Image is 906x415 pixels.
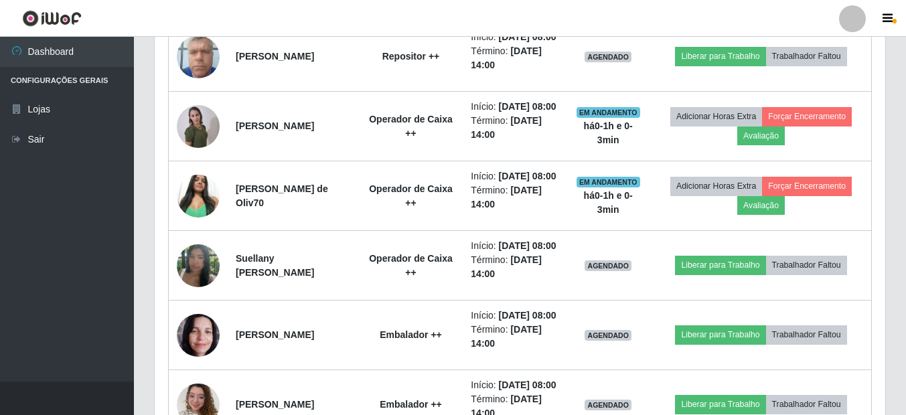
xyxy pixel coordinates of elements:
[766,47,847,66] button: Trabalhador Faltou
[369,183,453,208] strong: Operador de Caixa ++
[675,325,765,344] button: Liberar para Trabalho
[762,177,852,195] button: Forçar Encerramento
[585,330,631,341] span: AGENDADO
[471,323,557,351] li: Término:
[382,51,440,62] strong: Repositor ++
[380,399,442,410] strong: Embalador ++
[670,177,762,195] button: Adicionar Horas Extra
[236,183,328,208] strong: [PERSON_NAME] de Oliv70
[236,120,314,131] strong: [PERSON_NAME]
[675,395,765,414] button: Liberar para Trabalho
[236,253,314,278] strong: Suellany [PERSON_NAME]
[499,31,556,42] time: [DATE] 08:00
[585,52,631,62] span: AGENDADO
[737,127,785,145] button: Avaliação
[499,171,556,181] time: [DATE] 08:00
[675,47,765,66] button: Liberar para Trabalho
[369,253,453,278] strong: Operador de Caixa ++
[584,190,633,215] strong: há 0-1 h e 0-3 min
[177,167,220,224] img: 1727212594442.jpeg
[766,325,847,344] button: Trabalhador Faltou
[675,256,765,274] button: Liberar para Trabalho
[471,239,557,253] li: Início:
[177,307,220,363] img: 1726745680631.jpeg
[471,183,557,212] li: Término:
[177,104,220,149] img: 1742770010903.jpeg
[369,114,453,139] strong: Operador de Caixa ++
[471,169,557,183] li: Início:
[577,107,640,118] span: EM ANDAMENTO
[236,51,314,62] strong: [PERSON_NAME]
[585,400,631,410] span: AGENDADO
[380,329,442,340] strong: Embalador ++
[471,378,557,392] li: Início:
[471,100,557,114] li: Início:
[471,309,557,323] li: Início:
[471,114,557,142] li: Término:
[766,256,847,274] button: Trabalhador Faltou
[670,107,762,126] button: Adicionar Horas Extra
[499,240,556,251] time: [DATE] 08:00
[177,228,220,304] img: 1748792346942.jpeg
[577,177,640,187] span: EM ANDAMENTO
[471,30,557,44] li: Início:
[22,10,82,27] img: CoreUI Logo
[499,310,556,321] time: [DATE] 08:00
[177,28,220,85] img: 1747678149354.jpeg
[499,101,556,112] time: [DATE] 08:00
[762,107,852,126] button: Forçar Encerramento
[236,329,314,340] strong: [PERSON_NAME]
[499,380,556,390] time: [DATE] 08:00
[585,260,631,271] span: AGENDADO
[236,399,314,410] strong: [PERSON_NAME]
[766,395,847,414] button: Trabalhador Faltou
[471,253,557,281] li: Término:
[471,44,557,72] li: Término:
[737,196,785,215] button: Avaliação
[584,120,633,145] strong: há 0-1 h e 0-3 min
